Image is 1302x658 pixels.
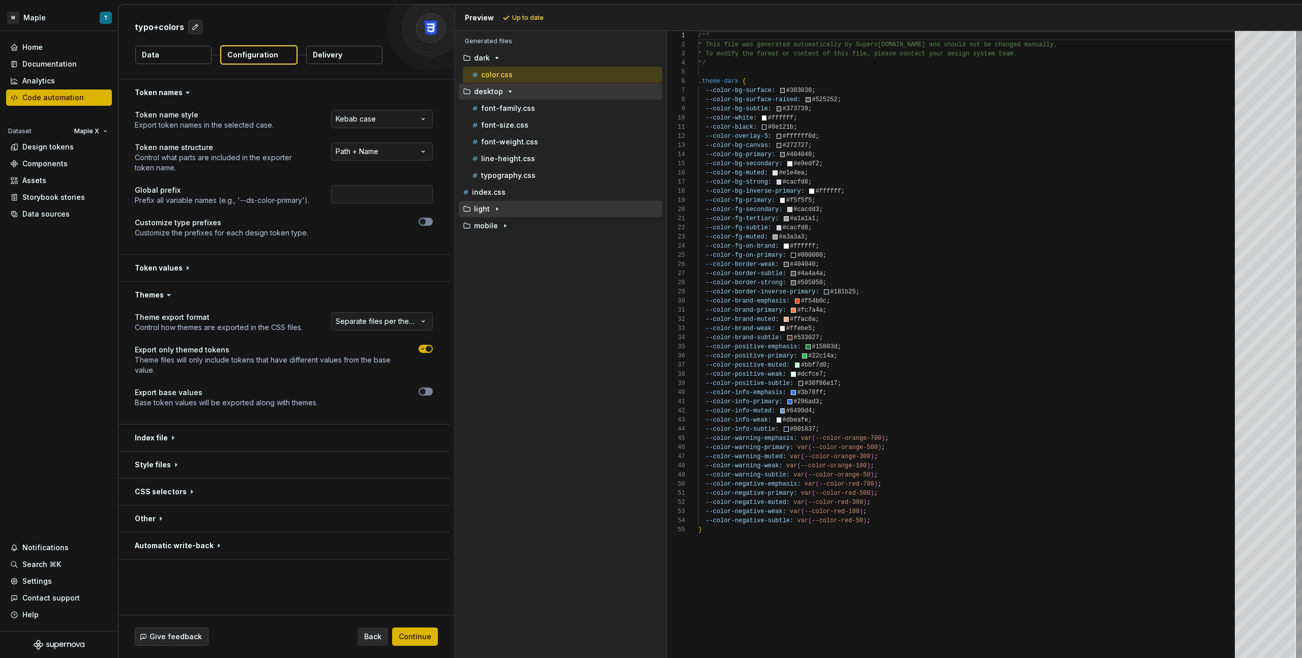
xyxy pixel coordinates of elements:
[822,279,826,286] span: ;
[705,426,779,433] span: --color-info-subtle:
[705,362,790,369] span: --color-positive-muted:
[779,233,804,241] span: #a3a3a3
[6,172,112,189] a: Assets
[801,297,826,305] span: #f54b0c
[815,490,870,497] span: --color-red-500
[830,288,855,295] span: #181b25
[6,540,112,556] button: Notifications
[815,316,819,323] span: ;
[808,142,812,149] span: ;
[808,471,870,478] span: --color-orange-50
[6,89,112,106] a: Code automation
[793,160,819,167] span: #e9edf2
[705,243,779,250] span: --color-fg-on-brand:
[705,398,782,405] span: --color-info-primary:
[874,481,877,488] span: )
[667,342,685,351] div: 35
[793,206,819,213] span: #cacdd3
[22,175,46,186] div: Assets
[705,261,779,268] span: --color-border-weak:
[837,380,841,387] span: ;
[474,87,503,96] p: desktop
[459,187,662,198] button: index.css
[135,627,209,646] button: Give feedback
[667,470,685,480] div: 49
[667,269,685,278] div: 27
[837,96,841,103] span: ;
[2,7,116,28] button: MMapleT
[150,632,202,642] span: Give feedback
[801,462,867,469] span: --color-orange-100
[6,206,112,222] a: Data sources
[667,132,685,141] div: 12
[874,471,877,478] span: ;
[826,297,830,305] span: ;
[667,315,685,324] div: 32
[135,218,308,228] p: Customize type prefixes
[804,471,808,478] span: (
[667,333,685,342] div: 34
[797,307,822,314] span: #fc7a4a
[782,142,808,149] span: #272727
[815,481,819,488] span: (
[877,444,881,451] span: )
[465,37,656,45] p: Generated files
[705,279,786,286] span: --color-border-strong:
[808,105,812,112] span: ;
[819,160,822,167] span: ;
[705,371,786,378] span: --color-positive-weak:
[812,444,878,451] span: --color-orange-500
[705,96,801,103] span: --color-bg-surface-raised:
[135,228,308,238] p: Customize the prefixes for each design token type.
[705,160,782,167] span: --color-bg-secondary:
[801,435,812,442] span: var
[6,189,112,205] a: Storybook stories
[793,114,797,122] span: ;
[705,389,786,396] span: --color-info-emphasis:
[841,188,844,195] span: ;
[667,406,685,415] div: 42
[782,133,815,140] span: #ffffff0d
[793,124,797,131] span: ;
[705,352,797,360] span: --color-positive-primary:
[135,46,212,64] button: Data
[790,453,801,460] span: var
[705,114,757,122] span: --color-white:
[786,87,811,94] span: #303030
[6,573,112,589] a: Settings
[782,105,808,112] span: #373739
[804,453,870,460] span: --color-orange-300
[793,398,819,405] span: #296ad3
[667,40,685,49] div: 2
[705,471,790,478] span: --color-warning-subtle:
[801,453,804,460] span: (
[667,232,685,242] div: 23
[705,490,797,497] span: --color-negative-primary:
[698,50,878,57] span: * To modify the format or content of this file, p
[220,45,298,65] button: Configuration
[481,71,513,79] p: color.css
[812,197,815,204] span: ;
[705,169,767,176] span: --color-bg-muted:
[742,78,746,85] span: {
[667,489,685,498] div: 51
[135,185,309,195] p: Global prefix
[801,362,826,369] span: #bbf7d0
[667,278,685,287] div: 28
[667,187,685,196] div: 18
[667,86,685,95] div: 7
[667,287,685,296] div: 29
[812,435,815,442] span: (
[481,171,536,180] p: typography.css
[459,203,662,215] button: light
[667,296,685,306] div: 30
[667,196,685,205] div: 19
[815,215,819,222] span: ;
[667,123,685,132] div: 11
[705,142,772,149] span: --color-bg-canvas:
[142,50,159,60] p: Data
[135,387,318,398] p: Export base values
[474,54,490,62] p: dark
[822,371,826,378] span: ;
[804,481,815,488] span: var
